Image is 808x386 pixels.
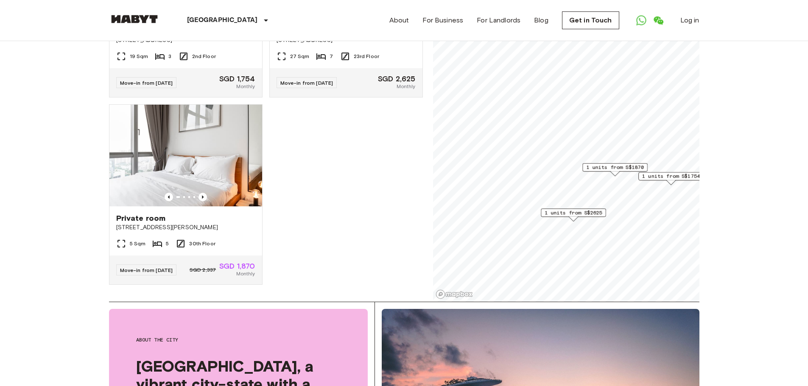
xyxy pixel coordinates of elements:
[436,289,473,299] a: Mapbox logo
[236,270,255,278] span: Monthly
[290,53,310,60] span: 27 Sqm
[650,12,667,29] a: Open WeChat
[116,213,166,223] span: Private room
[397,83,415,90] span: Monthly
[219,262,255,270] span: SGD 1,870
[136,336,341,344] span: About the city
[192,53,216,60] span: 2nd Floor
[166,240,169,247] span: 5
[562,11,619,29] a: Get in Touch
[130,53,148,60] span: 19 Sqm
[168,53,171,60] span: 3
[199,193,207,201] button: Previous image
[189,240,215,247] span: 30th Floor
[190,266,216,274] span: SGD 2,337
[109,15,160,23] img: Habyt
[330,53,333,60] span: 7
[633,12,650,29] a: Open WhatsApp
[534,15,548,25] a: Blog
[378,75,415,83] span: SGD 2,625
[389,15,409,25] a: About
[541,208,606,222] div: Map marker
[680,15,699,25] a: Log in
[586,164,644,171] span: 1 units from S$1870
[422,15,463,25] a: For Business
[638,172,704,185] div: Map marker
[354,53,380,60] span: 23rd Floor
[280,80,333,86] span: Move-in from [DATE]
[545,209,602,217] span: 1 units from S$2625
[120,80,173,86] span: Move-in from [DATE]
[165,193,173,201] button: Previous image
[109,105,262,206] img: Marketing picture of unit SG-01-113-001-05
[130,240,146,247] span: 5 Sqm
[187,15,258,25] p: [GEOGRAPHIC_DATA]
[116,223,255,232] span: [STREET_ADDRESS][PERSON_NAME]
[219,75,255,83] span: SGD 1,754
[582,163,648,176] div: Map marker
[642,172,700,180] span: 1 units from S$1754
[477,15,520,25] a: For Landlords
[120,267,173,273] span: Move-in from [DATE]
[109,104,263,285] a: Marketing picture of unit SG-01-113-001-05Previous imagePrevious imagePrivate room[STREET_ADDRESS...
[236,83,255,90] span: Monthly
